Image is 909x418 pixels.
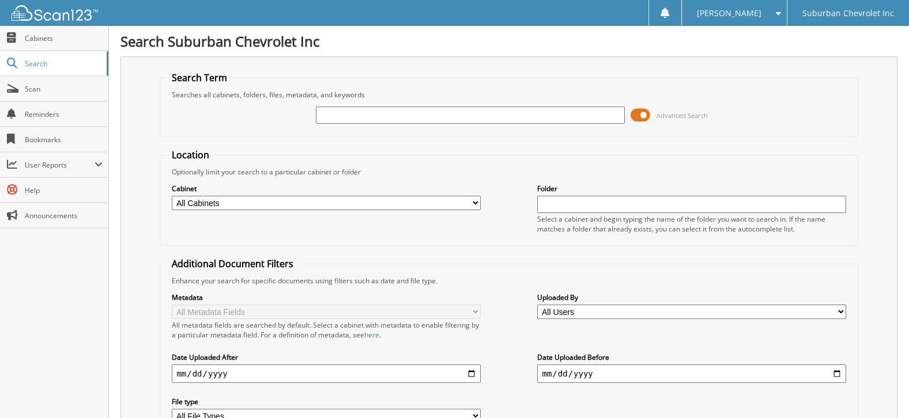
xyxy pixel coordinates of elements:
span: Announcements [25,211,103,221]
label: Date Uploaded After [172,352,480,362]
iframe: Chat Widget [851,363,909,418]
h1: Search Suburban Chevrolet Inc [120,32,897,51]
div: Enhance your search for specific documents using filters such as date and file type. [166,276,851,286]
span: Bookmarks [25,135,103,145]
span: Scan [25,84,103,94]
img: scan123-logo-white.svg [12,5,98,21]
span: Reminders [25,109,103,119]
div: All metadata fields are searched by default. Select a cabinet with metadata to enable filtering b... [172,320,480,340]
span: Help [25,185,103,195]
div: Optionally limit your search to a particular cabinet or folder [166,167,851,177]
span: Suburban Chevrolet Inc [802,10,894,17]
span: Search [25,59,101,69]
legend: Additional Document Filters [166,257,299,270]
label: Uploaded By [537,292,846,302]
a: here [364,330,379,340]
label: Date Uploaded Before [537,352,846,362]
label: Folder [537,184,846,193]
label: Cabinet [172,184,480,193]
span: User Reports [25,160,95,170]
legend: Search Term [166,71,233,84]
span: Advanced Search [657,111,708,120]
input: start [172,364,480,383]
label: File type [172,397,480,406]
div: Select a cabinet and begin typing the name of the folder you want to search in. If the name match... [537,214,846,234]
span: [PERSON_NAME] [697,10,761,17]
label: Metadata [172,292,480,302]
input: end [537,364,846,383]
legend: Location [166,149,215,161]
div: Searches all cabinets, folders, files, metadata, and keywords [166,90,851,100]
span: Cabinets [25,33,103,43]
